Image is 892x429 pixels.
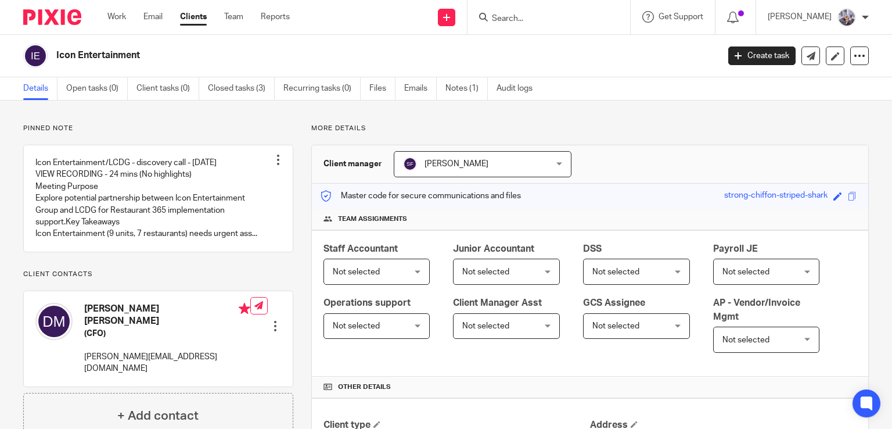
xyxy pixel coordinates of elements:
[338,214,407,224] span: Team assignments
[462,268,509,276] span: Not selected
[724,190,828,203] div: strong-chiffon-striped-shark
[23,9,81,25] img: Pixie
[239,303,250,314] i: Primary
[117,407,199,425] h4: + Add contact
[84,351,250,375] p: [PERSON_NAME][EMAIL_ADDRESS][DOMAIN_NAME]
[369,77,395,100] a: Files
[338,382,391,392] span: Other details
[713,244,758,253] span: Payroll JE
[84,303,250,328] h4: [PERSON_NAME] [PERSON_NAME]
[23,124,293,133] p: Pinned note
[497,77,541,100] a: Audit logs
[311,124,869,133] p: More details
[66,77,128,100] a: Open tasks (0)
[583,298,645,308] span: GCS Assignee
[23,44,48,68] img: svg%3E
[453,298,542,308] span: Client Manager Asst
[462,322,509,330] span: Not selected
[768,11,832,23] p: [PERSON_NAME]
[35,303,73,340] img: svg%3E
[404,77,437,100] a: Emails
[592,268,639,276] span: Not selected
[224,11,243,23] a: Team
[713,298,800,321] span: AP - Vendor/Invoice Mgmt
[323,244,398,253] span: Staff Accountant
[425,160,488,168] span: [PERSON_NAME]
[321,190,521,202] p: Master code for secure communications and files
[323,298,411,308] span: Operations support
[722,336,769,344] span: Not selected
[261,11,290,23] a: Reports
[583,244,602,253] span: DSS
[592,322,639,330] span: Not selected
[728,47,796,65] a: Create task
[107,11,126,23] a: Work
[445,77,488,100] a: Notes (1)
[722,268,769,276] span: Not selected
[403,157,417,171] img: svg%3E
[56,49,580,62] h2: Icon Entertainment
[323,158,382,170] h3: Client manager
[837,8,856,27] img: ProfilePhoto.JPG
[23,77,57,100] a: Details
[491,14,595,24] input: Search
[333,268,380,276] span: Not selected
[453,244,534,253] span: Junior Accountant
[283,77,361,100] a: Recurring tasks (0)
[136,77,199,100] a: Client tasks (0)
[23,270,293,279] p: Client contacts
[208,77,275,100] a: Closed tasks (3)
[180,11,207,23] a: Clients
[143,11,163,23] a: Email
[333,322,380,330] span: Not selected
[84,328,250,339] h5: (CFO)
[659,13,703,21] span: Get Support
